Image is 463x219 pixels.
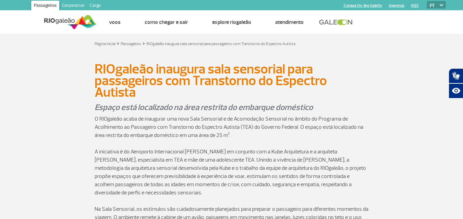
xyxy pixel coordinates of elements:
a: Atendimento [275,19,304,26]
a: > [117,39,119,47]
a: RIOgaleão inaugura sala sensorial para passageiros com Transtorno do Espectro Autista [146,41,295,46]
a: RQS [411,3,419,8]
button: Abrir recursos assistivos. [449,83,463,98]
a: Imprensa [389,3,404,8]
a: Cargo [87,1,103,12]
a: Corporativo [59,1,87,12]
a: Compra On-line GaleOn [344,3,382,8]
a: Passageiros [121,41,141,46]
a: Página inicial [95,41,115,46]
a: > [143,39,145,47]
p: O RIOgaleão acaba de inaugurar uma nova Sala Sensorial e de Acomodação Sensorial no âmbito do Pro... [95,115,369,139]
a: Como chegar e sair [145,19,188,26]
a: Explore RIOgaleão [212,19,251,26]
p: A iniciativa é do Aeroporto Internacional [PERSON_NAME] em conjunto com a Kube Arquitetura e a ar... [95,148,369,197]
div: Plugin de acessibilidade da Hand Talk. [449,68,463,98]
h1: RIOgaleão inaugura sala sensorial para passageiros com Transtorno do Espectro Autista [95,63,369,98]
a: Voos [109,19,121,26]
button: Abrir tradutor de língua de sinais. [449,68,463,83]
p: Espaço está localizado na área restrita do embarque doméstico [95,101,369,113]
a: Passageiros [31,1,59,12]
